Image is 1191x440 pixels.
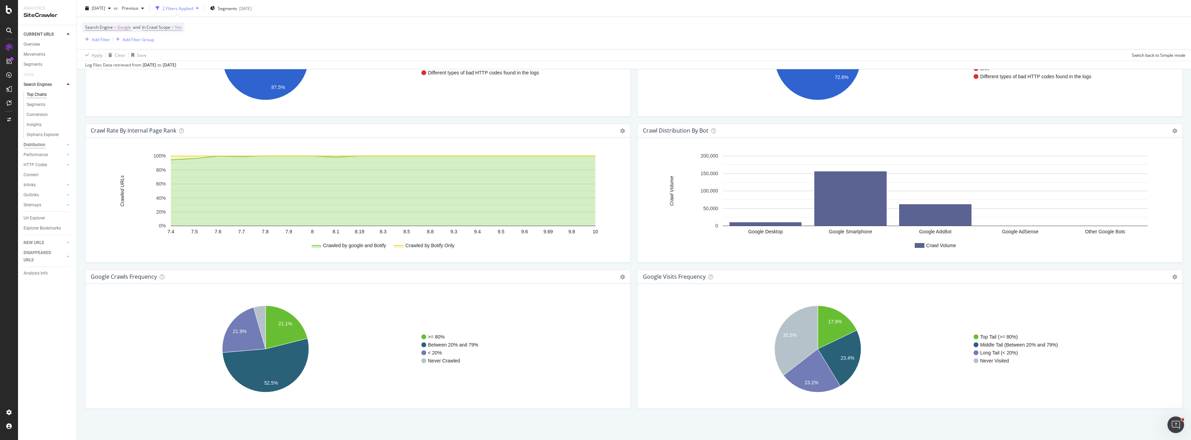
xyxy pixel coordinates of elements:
[403,229,410,234] text: 8.5
[980,358,1009,363] text: Never Visited
[92,36,110,42] div: Add Filter
[919,229,952,234] text: Google AdsBot
[427,229,434,234] text: 8.8
[82,50,102,61] button: Apply
[24,61,72,68] a: Segments
[700,153,718,159] text: 200,000
[119,5,138,11] span: Previous
[239,5,252,11] div: [DATE]
[27,91,72,98] a: Top Charts
[669,176,674,206] text: Crawl Volume
[285,229,292,234] text: 7.9
[24,41,40,48] div: Overview
[106,50,125,61] button: Clear
[278,321,292,326] text: 21.1%
[700,188,718,194] text: 100,000
[24,249,59,264] div: DISAPPEARED URLS
[91,295,622,403] svg: A chart.
[115,52,125,58] div: Clear
[380,229,387,234] text: 8.3
[24,31,65,38] a: CURRENT URLS
[113,35,154,44] button: Add Filter Group
[191,229,198,234] text: 7.5
[355,229,364,234] text: 8.19
[498,229,504,234] text: 9.5
[24,239,44,246] div: NEW URLS
[428,342,478,348] text: Between 20% and 79%
[24,191,65,199] a: Outlinks
[24,41,72,48] a: Overview
[171,24,174,30] span: =
[428,358,460,363] text: Never Crawled
[643,295,1174,403] div: A chart.
[123,36,154,42] div: Add Filter Group
[1002,229,1038,234] text: Google AdSense
[1132,52,1185,58] div: Switch back to Simple mode
[24,11,71,19] div: SiteCrawler
[428,350,442,356] text: < 20%
[92,52,102,58] div: Apply
[218,5,237,11] span: Segments
[333,229,340,234] text: 8.1
[703,206,718,211] text: 50,000
[233,329,247,334] text: 21.9%
[620,275,625,279] i: Options
[156,195,166,201] text: 40%
[24,171,72,179] a: Content
[82,35,110,44] button: Add Filter
[405,243,455,248] text: Crawled by Botify Only
[175,23,182,32] span: Yes
[24,215,45,222] div: Url Explorer
[27,131,72,138] a: Orphans Explorer
[428,70,539,75] text: Different types of bad HTTP codes found in the logs
[262,229,269,234] text: 7.8
[207,3,254,14] button: Segments[DATE]
[568,229,575,234] text: 9.8
[24,6,71,11] div: Analytics
[24,181,65,189] a: Inlinks
[24,270,72,277] a: Analysis Info
[24,201,41,209] div: Sitemaps
[1129,50,1185,61] button: Switch back to Simple mode
[27,111,72,118] a: Conversion
[119,176,125,207] text: Crawled URLs
[24,61,42,68] div: Segments
[24,81,52,88] div: Search Engines
[544,229,553,234] text: 9.69
[715,223,718,229] text: 0
[620,128,625,133] i: Options
[153,153,166,159] text: 100%
[24,239,65,246] a: NEW URLS
[643,149,1174,257] svg: A chart.
[27,121,42,128] div: Insights
[828,319,842,324] text: 17.9%
[643,126,708,135] h4: Crawl Distribution By Bot
[117,23,131,32] span: Google
[24,141,45,149] div: Distribution
[91,149,622,257] div: A chart.
[24,201,65,209] a: Sitemaps
[24,81,65,88] a: Search Engines
[783,333,797,338] text: 35.5%
[27,101,45,108] div: Segments
[24,225,72,232] a: Explorer Bookmarks
[1172,275,1177,279] i: Options
[142,24,170,30] span: In Crawl Scope
[1085,229,1125,234] text: Other Google Bots
[85,62,176,68] div: Log Files Data retrieved from to
[24,171,38,179] div: Content
[1172,128,1177,133] i: Options
[593,229,598,234] text: 10
[159,223,166,229] text: 0%
[92,5,105,11] span: 2025 Aug. 28th
[114,24,116,30] span: =
[85,24,113,30] span: Search Engine
[24,51,45,58] div: Movements
[24,71,41,78] a: Visits
[24,31,54,38] div: CURRENT URLS
[980,74,1091,79] text: Different types of bad HTTP codes found in the logs
[27,111,48,118] div: Conversion
[91,126,176,135] h4: Crawl Rate By Internal Page Rank
[24,151,65,159] a: Performance
[143,62,156,68] div: [DATE]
